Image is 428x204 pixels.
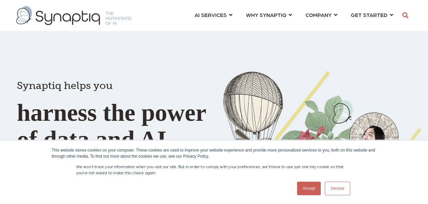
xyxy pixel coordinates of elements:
span: COMPANY [306,10,332,19]
a: GET STARTED [351,8,393,21]
a: Accept [297,182,321,195]
a: WHY SYNAPTIQ [246,8,292,21]
div: This website stores cookies on your computer. These cookies are used to improve your website expe... [52,147,377,159]
h1: harness the power of data and AI [17,68,215,153]
a: AI SERVICES [195,8,232,21]
span: AI SERVICES [195,10,227,19]
a: Decline [325,182,350,195]
p: We won't track your information when you visit our site. But in order to comply with your prefere... [76,163,352,176]
nav: menu [188,3,400,28]
img: synaptiq logo-1 [16,6,131,25]
a: COMPANY [306,8,337,21]
span: Synaptiq helps you [17,80,113,92]
span: GET STARTED [351,10,387,19]
span: WHY SYNAPTIQ [246,10,286,19]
